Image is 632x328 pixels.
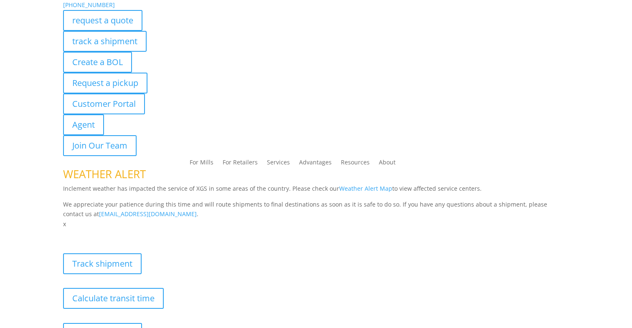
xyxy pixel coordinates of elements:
[341,159,370,169] a: Resources
[63,167,146,182] span: WEATHER ALERT
[63,253,142,274] a: Track shipment
[63,114,104,135] a: Agent
[299,159,332,169] a: Advantages
[99,210,197,218] a: [EMAIL_ADDRESS][DOMAIN_NAME]
[63,184,569,199] p: Inclement weather has impacted the service of XGS in some areas of the country. Please check our ...
[190,159,213,169] a: For Mills
[63,219,569,229] p: x
[379,159,396,169] a: About
[63,199,569,220] p: We appreciate your patience during this time and will route shipments to final destinations as so...
[339,184,392,192] a: Weather Alert Map
[63,1,115,9] a: [PHONE_NUMBER]
[63,93,145,114] a: Customer Portal
[63,288,164,309] a: Calculate transit time
[63,73,147,93] a: Request a pickup
[267,159,290,169] a: Services
[63,10,142,31] a: request a quote
[63,230,249,238] b: Visibility, transparency, and control for your entire supply chain.
[63,31,147,52] a: track a shipment
[63,52,132,73] a: Create a BOL
[223,159,258,169] a: For Retailers
[63,135,137,156] a: Join Our Team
